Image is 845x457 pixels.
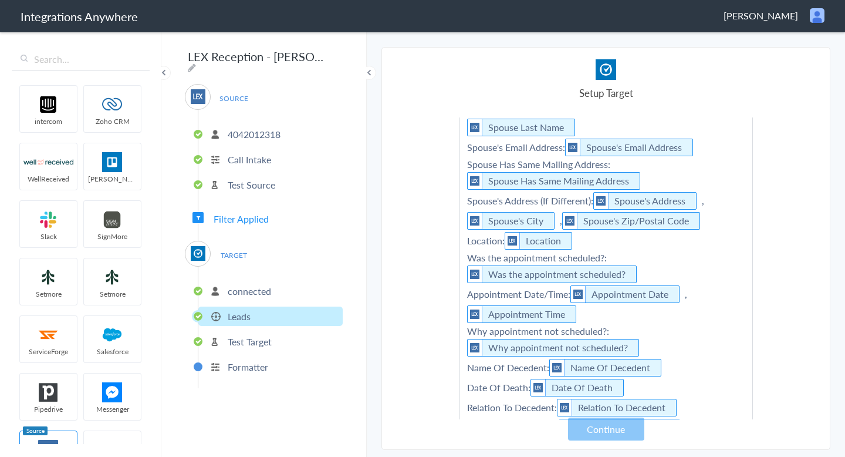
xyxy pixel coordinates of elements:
[84,404,141,414] span: Messenger
[228,178,275,191] p: Test Source
[23,95,73,115] img: intercom-logo.svg
[468,266,482,283] img: lex-app-logo.svg
[559,419,680,436] li: Has Death Certificate
[23,382,73,402] img: pipedrive.png
[562,212,700,230] li: Spouse's Zip/Postal Code
[12,48,150,70] input: Search...
[468,173,482,189] img: lex-app-logo.svg
[459,86,753,100] h4: Setup Target
[467,305,576,323] li: Appointment Time
[566,139,580,156] img: lex-app-logo.svg
[23,267,73,287] img: setmoreNew.jpg
[467,339,639,357] li: Why appointment not scheduled?
[596,59,616,80] img: Clio.jpg
[20,231,77,241] span: Slack
[467,119,575,136] li: Spouse Last Name
[84,289,141,299] span: Setmore
[84,347,141,357] span: Salesforce
[211,247,256,263] span: TARGET
[191,246,205,261] img: Clio.jpg
[228,360,268,374] p: Formatter
[20,116,77,126] span: intercom
[20,174,77,184] span: WellReceived
[594,193,609,209] img: lex-app-logo.svg
[505,233,520,249] img: lex-app-logo.svg
[468,306,482,322] img: lex-app-logo.svg
[228,310,251,323] p: Leads
[468,340,482,356] img: lex-app-logo.svg
[228,284,271,298] p: connected
[724,9,798,22] span: [PERSON_NAME]
[557,399,677,416] li: Relation To Decedent
[87,325,137,345] img: salesforce-logo.svg
[87,267,137,287] img: setmoreNew.jpg
[505,232,572,250] li: Location
[228,153,271,166] p: Call Intake
[228,127,280,141] p: 4042012318
[84,174,141,184] span: [PERSON_NAME]
[468,119,482,136] img: lex-app-logo.svg
[191,89,205,104] img: lex-app-logo.svg
[530,379,624,396] li: Date Of Death
[228,335,272,348] p: Test Target
[87,95,137,115] img: zoho-logo.svg
[467,212,555,230] li: Spouse's City
[23,325,73,345] img: serviceforge-icon.png
[20,289,77,299] span: Setmore
[23,210,73,230] img: slack-logo.svg
[84,231,141,241] span: SignMore
[593,192,697,210] li: Spouse's Address
[570,285,680,303] li: Appointment Date
[20,404,77,414] span: Pipedrive
[468,213,482,229] img: lex-app-logo.svg
[549,359,661,377] li: Name Of Decedent
[21,8,138,25] h1: Integrations Anywhere
[467,172,640,190] li: Spouse Has Same Mailing Address
[87,152,137,172] img: trello.png
[810,8,824,23] img: user.png
[467,266,637,283] li: Was the appointment scheduled?
[571,286,586,303] img: lex-app-logo.svg
[23,152,73,172] img: wr-logo.svg
[214,212,269,226] span: Filter Applied
[531,379,546,396] img: lex-app-logo.svg
[550,359,565,376] img: lex-app-logo.svg
[568,418,644,441] button: Continue
[563,213,577,229] img: lex-app-logo.svg
[20,347,77,357] span: ServiceForge
[557,399,572,416] img: lex-app-logo.svg
[565,139,693,156] li: Spouse's Email Address
[87,210,137,230] img: signmore-logo.png
[211,90,256,106] span: SOURCE
[87,382,137,402] img: FBM.png
[84,116,141,126] span: Zoho CRM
